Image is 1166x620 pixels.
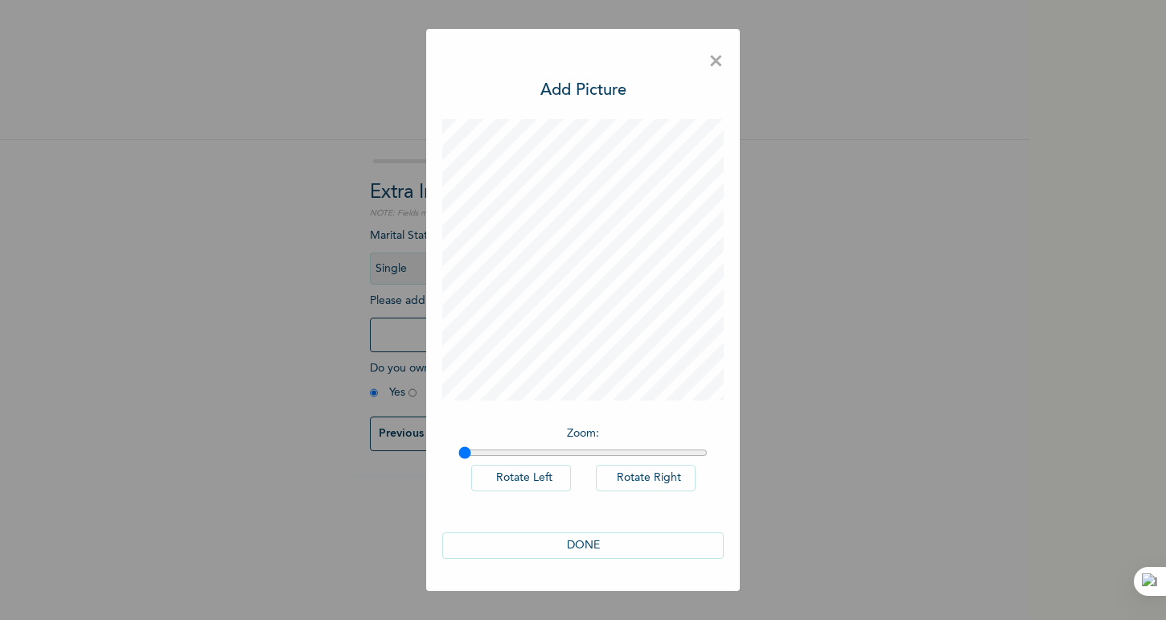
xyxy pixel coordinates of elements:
[708,45,724,79] span: ×
[458,425,708,442] p: Zoom :
[442,532,724,559] button: DONE
[471,465,571,491] button: Rotate Left
[540,79,626,103] h3: Add Picture
[370,295,659,360] span: Please add a recent Passport Photograph
[596,465,696,491] button: Rotate Right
